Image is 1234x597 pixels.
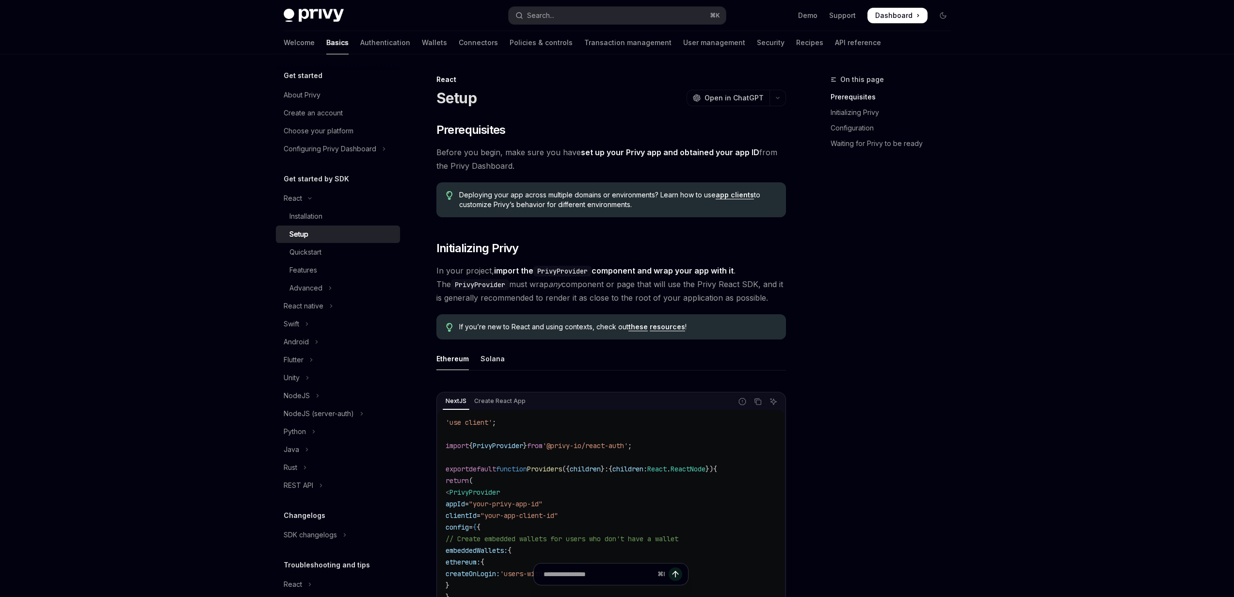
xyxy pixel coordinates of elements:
[562,465,570,473] span: ({
[605,465,609,473] span: :
[276,477,400,494] button: Toggle REST API section
[289,264,317,276] div: Features
[533,266,592,276] code: PrivyProvider
[436,145,786,173] span: Before you begin, make sure you have from the Privy Dashboard.
[284,31,315,54] a: Welcome
[523,441,527,450] span: }
[284,9,344,22] img: dark logo
[446,511,477,520] span: clientId
[473,441,523,450] span: PrivyProvider
[757,31,785,54] a: Security
[284,390,310,402] div: NodeJS
[473,523,477,532] span: {
[716,191,754,199] a: app clients
[831,105,959,120] a: Initializing Privy
[469,523,473,532] span: =
[289,282,322,294] div: Advanced
[284,444,299,455] div: Java
[449,488,500,497] span: PrivyProvider
[284,318,299,330] div: Swift
[436,264,786,305] span: In your project, . The must wrap component or page that will use the Privy React SDK, and it is g...
[647,465,667,473] span: React
[276,405,400,422] button: Toggle NodeJS (server-auth) section
[284,426,306,437] div: Python
[705,465,713,473] span: })
[276,441,400,458] button: Toggle Java section
[422,31,447,54] a: Wallets
[289,246,321,258] div: Quickstart
[436,89,477,107] h1: Setup
[360,31,410,54] a: Authentication
[446,191,453,200] svg: Tip
[650,323,685,331] a: resources
[436,241,519,256] span: Initializing Privy
[469,500,543,508] span: "your-privy-app-id"
[276,104,400,122] a: Create an account
[284,70,322,81] h5: Get started
[284,354,304,366] div: Flutter
[687,90,769,106] button: Open in ChatGPT
[796,31,823,54] a: Recipes
[284,89,321,101] div: About Privy
[284,125,353,137] div: Choose your platform
[509,7,726,24] button: Open search
[284,193,302,204] div: React
[446,465,469,473] span: export
[481,511,558,520] span: "your-app-client-id"
[492,418,496,427] span: ;
[469,476,473,485] span: (
[276,576,400,593] button: Toggle React section
[276,86,400,104] a: About Privy
[469,441,473,450] span: {
[543,441,628,450] span: '@privy-io/react-auth'
[752,395,764,408] button: Copy the contents from the code block
[284,559,370,571] h5: Troubleshooting and tips
[601,465,605,473] span: }
[643,465,647,473] span: :
[798,11,817,20] a: Demo
[612,465,643,473] span: children
[465,500,469,508] span: =
[469,465,496,473] span: default
[276,140,400,158] button: Toggle Configuring Privy Dashboard section
[289,228,308,240] div: Setup
[481,558,484,566] span: {
[477,523,481,532] span: {
[276,333,400,351] button: Toggle Android section
[667,465,671,473] span: .
[276,369,400,387] button: Toggle Unity section
[508,546,512,555] span: {
[446,488,449,497] span: <
[276,459,400,476] button: Toggle Rust section
[710,12,720,19] span: ⌘ K
[276,297,400,315] button: Toggle React native section
[446,323,453,332] svg: Tip
[581,147,759,158] a: set up your Privy app and obtained your app ID
[628,441,632,450] span: ;
[284,408,354,420] div: NodeJS (server-auth)
[831,120,959,136] a: Configuration
[840,74,884,85] span: On this page
[527,10,554,21] div: Search...
[446,476,469,485] span: return
[544,564,654,585] input: Ask a question...
[713,465,717,473] span: {
[831,136,959,151] a: Waiting for Privy to be ready
[446,441,469,450] span: import
[527,441,543,450] span: from
[867,8,928,23] a: Dashboard
[276,122,400,140] a: Choose your platform
[284,529,337,541] div: SDK changelogs
[446,558,481,566] span: ethereum:
[477,511,481,520] span: =
[829,11,856,20] a: Support
[284,143,376,155] div: Configuring Privy Dashboard
[527,465,562,473] span: Providers
[436,347,469,370] div: Ethereum
[284,462,297,473] div: Rust
[451,279,509,290] code: PrivyProvider
[570,465,601,473] span: children
[436,122,506,138] span: Prerequisites
[496,465,527,473] span: function
[284,510,325,521] h5: Changelogs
